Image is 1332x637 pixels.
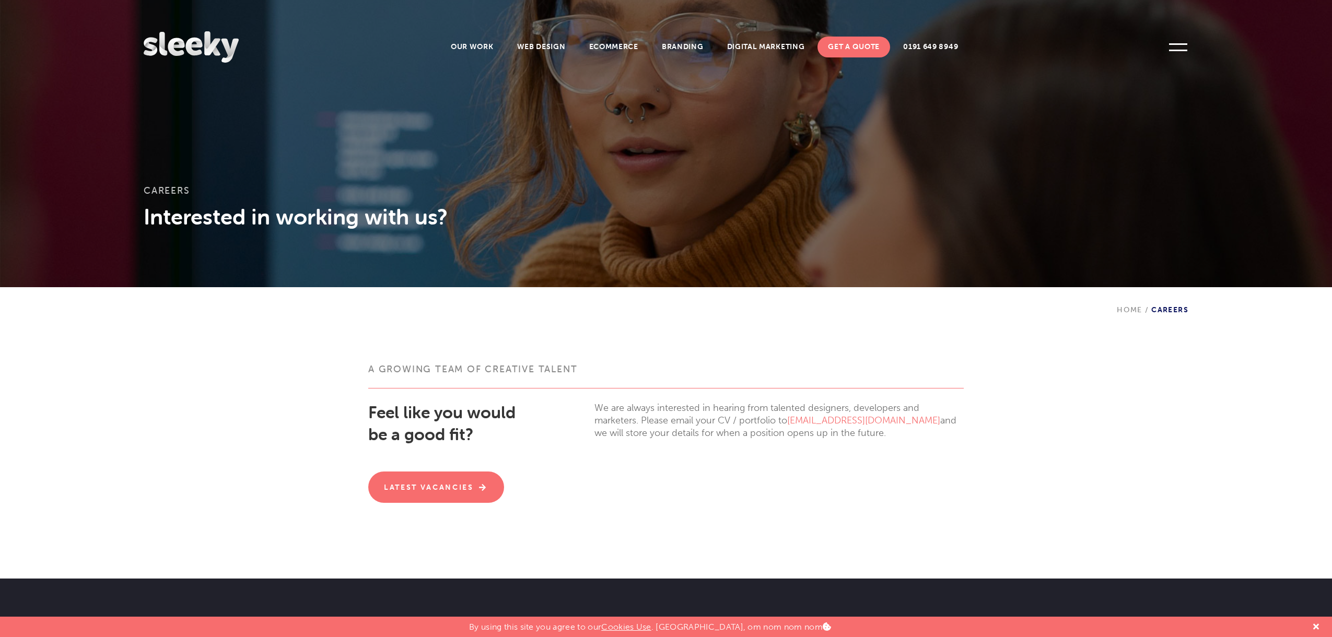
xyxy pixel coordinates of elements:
a: 0191 649 8949 [893,37,968,57]
a: Latest Vacancies [368,471,504,503]
h1: Careers [144,185,1188,204]
a: Our Work [440,37,504,57]
a: Cookies Use [601,622,651,632]
div: Careers [1117,287,1188,314]
p: We are always interested in hearing from talented designers, developers and marketers. Please ema... [594,402,964,439]
h3: A growing team of creative talent [368,363,964,388]
a: Digital Marketing [717,37,815,57]
a: Web Design [507,37,576,57]
p: By using this site you agree to our . [GEOGRAPHIC_DATA], om nom nom nom [469,617,831,632]
a: Get A Quote [817,37,890,57]
span: / [1142,305,1151,314]
h2: Feel like you would be a good fit? [368,402,535,445]
h3: Interested in working with us? [144,204,1188,230]
a: Ecommerce [579,37,649,57]
img: Sleeky Web Design Newcastle [144,31,239,63]
a: [EMAIL_ADDRESS][DOMAIN_NAME] [787,415,940,426]
a: Home [1117,305,1142,314]
a: Branding [651,37,714,57]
